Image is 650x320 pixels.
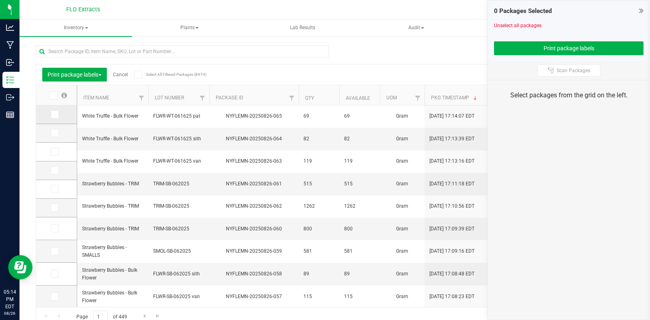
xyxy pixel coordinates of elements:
[155,95,184,101] a: Lot Number
[8,255,32,279] iframe: Resource center
[346,95,370,101] a: Available
[153,270,204,278] span: FLWR-SB-062025 sith
[82,112,143,120] span: White Truffle - Bulk Flower
[82,266,143,282] span: Strawberry Bubbles - Bulk Flower
[82,180,143,188] span: Strawberry Bubbles - TRIM
[360,19,472,37] a: Audit
[431,95,479,101] a: Pkg Timestamp
[429,202,474,210] span: [DATE] 17:10:56 EDT
[216,95,243,101] a: Package ID
[344,247,375,255] span: 581
[303,293,334,301] span: 115
[153,112,204,120] span: FLWR-WT-061625 pat
[82,135,143,143] span: White Truffle - Bulk Flower
[153,293,204,301] span: FLWR-SB-062025 van
[303,135,334,143] span: 82
[61,92,67,98] span: Select all records on this page
[429,270,474,278] span: [DATE] 17:08:48 EDT
[285,91,299,105] a: Filter
[303,202,334,210] span: 1262
[303,270,334,278] span: 89
[429,225,474,233] span: [DATE] 17:09:39 EDT
[385,135,420,143] span: Gram
[208,202,300,210] div: NYFLEMN-20250826-062
[385,112,420,120] span: Gram
[6,41,14,49] inline-svg: Manufacturing
[42,68,107,82] button: Print package labels
[303,247,334,255] span: 581
[279,24,326,31] span: Lab Results
[82,244,143,259] span: Strawberry Bubbles - SMALLS
[303,157,334,165] span: 119
[360,20,472,36] span: Audit
[208,247,300,255] div: NYFLEMN-20250826-059
[305,95,314,101] a: Qty
[385,157,420,165] span: Gram
[6,76,14,84] inline-svg: Inventory
[66,6,100,13] span: FLO Extracts
[208,157,300,165] div: NYFLEMN-20250826-063
[133,20,245,36] span: Plants
[208,135,300,143] div: NYFLEMN-20250826-064
[344,180,375,188] span: 515
[208,225,300,233] div: NYFLEMN-20250826-060
[247,19,359,37] a: Lab Results
[153,135,204,143] span: FLWR-WT-061625 sith
[6,24,14,32] inline-svg: Analytics
[196,91,209,105] a: Filter
[208,180,300,188] div: NYFLEMN-20250826-061
[344,293,375,301] span: 115
[153,180,204,188] span: TRIM-SB-062025
[82,157,143,165] span: White Truffle - Bulk Flower
[385,202,420,210] span: Gram
[19,19,132,37] a: Inventory
[473,19,586,37] a: Inventory Counts
[48,71,102,78] span: Print package labels
[133,19,245,37] a: Plants
[344,157,375,165] span: 119
[498,90,639,100] div: Select packages from the grid on the left.
[344,112,375,120] span: 69
[153,157,204,165] span: FLWR-WT-061625 van
[36,45,329,58] input: Search Package ID, Item Name, SKU, Lot or Part Number...
[153,202,204,210] span: TRIM-SB-062025
[494,41,643,55] button: Print package labels
[6,93,14,101] inline-svg: Outbound
[429,293,474,301] span: [DATE] 17:08:23 EDT
[303,225,334,233] span: 800
[6,58,14,67] inline-svg: Inbound
[385,180,420,188] span: Gram
[4,288,16,310] p: 05:14 PM EDT
[429,157,474,165] span: [DATE] 17:13:16 EDT
[208,293,300,301] div: NYFLEMN-20250826-057
[146,72,186,77] span: Select All Filtered Packages (8974)
[429,247,474,255] span: [DATE] 17:09:16 EDT
[303,180,334,188] span: 515
[208,112,300,120] div: NYFLEMN-20250826-065
[153,225,204,233] span: TRIM-SB-062025
[344,135,375,143] span: 82
[385,270,420,278] span: Gram
[344,270,375,278] span: 89
[82,202,143,210] span: Strawberry Bubbles - TRIM
[153,247,204,255] span: SMOL-SB-062025
[557,67,590,74] span: Scan Packages
[537,64,600,77] button: Scan Packages
[82,289,143,305] span: Strawberry Bubbles - Bulk Flower
[429,112,474,120] span: [DATE] 17:14:07 EDT
[344,202,375,210] span: 1262
[208,270,300,278] div: NYFLEMN-20250826-058
[303,112,334,120] span: 69
[411,91,425,105] a: Filter
[385,247,420,255] span: Gram
[494,23,542,28] a: Unselect all packages
[82,225,143,233] span: Strawberry Bubbles - TRIM
[344,225,375,233] span: 800
[385,293,420,301] span: Gram
[135,91,148,105] a: Filter
[385,225,420,233] span: Gram
[386,95,397,101] a: UOM
[429,135,474,143] span: [DATE] 17:13:39 EDT
[6,111,14,119] inline-svg: Reports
